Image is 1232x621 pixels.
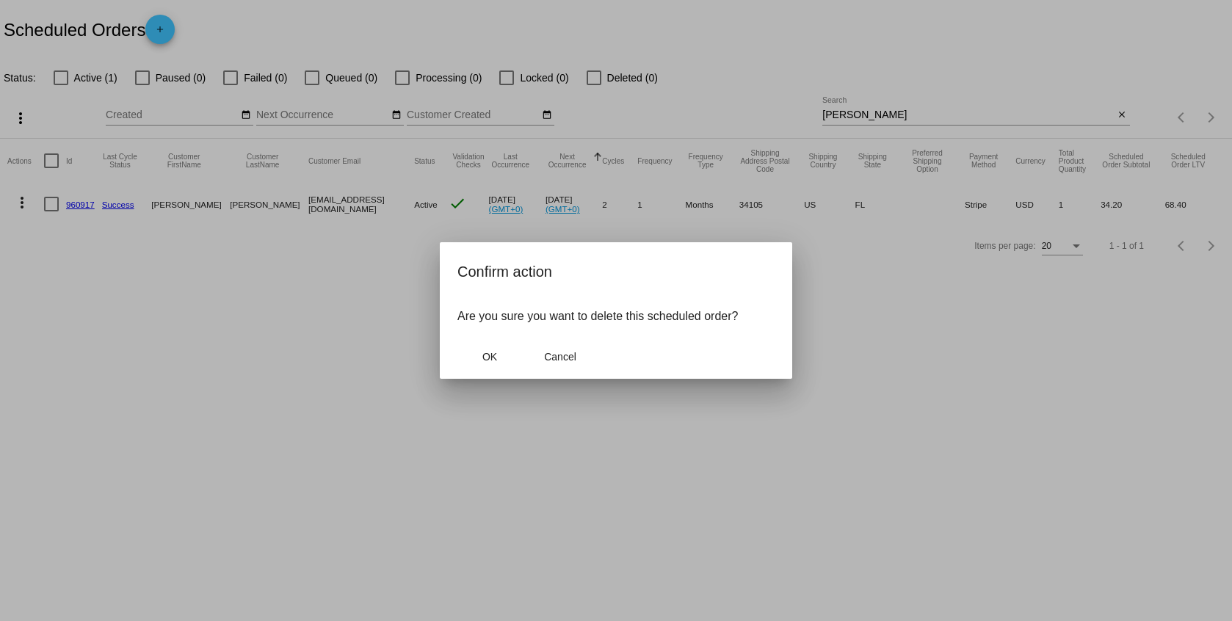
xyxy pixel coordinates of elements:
span: Cancel [544,351,576,363]
button: Close dialog [457,344,522,370]
span: OK [482,351,497,363]
button: Close dialog [528,344,593,370]
p: Are you sure you want to delete this scheduled order? [457,310,775,323]
h2: Confirm action [457,260,775,283]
